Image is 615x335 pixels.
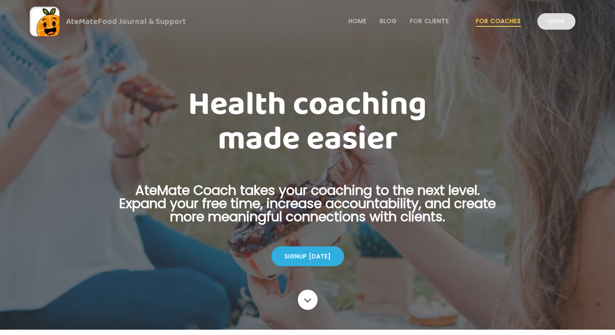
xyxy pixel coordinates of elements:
a: Login [537,13,575,30]
div: Signup [DATE] [271,246,344,266]
a: AteMateFood Journal & Support [30,7,585,36]
a: Home [349,18,367,24]
a: Blog [380,18,397,24]
a: For Clients [410,18,449,24]
span: Food Journal & Support [98,15,186,28]
p: AteMate Coach takes your coaching to the next level. Expand your free time, increase accountabili... [106,184,509,233]
a: For Coaches [476,18,521,24]
h1: Health coaching made easier [106,87,509,157]
div: AteMate [59,15,186,28]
